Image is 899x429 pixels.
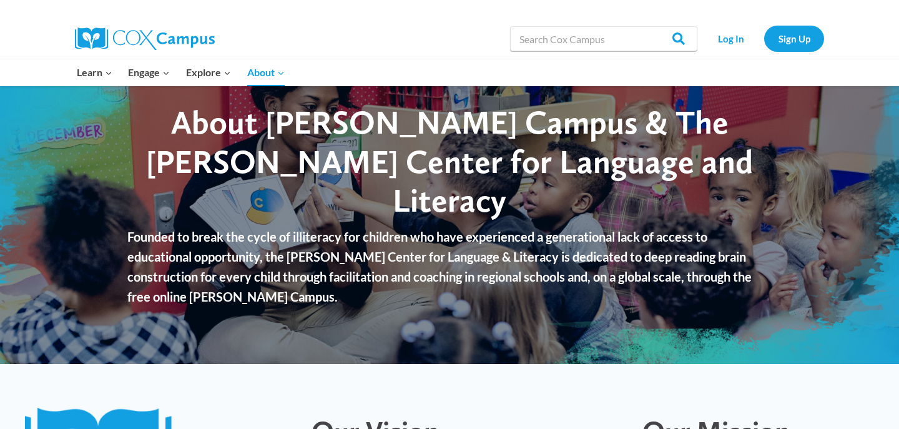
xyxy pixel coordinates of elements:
[704,26,824,51] nav: Secondary Navigation
[178,59,239,86] button: Child menu of Explore
[704,26,758,51] a: Log In
[69,59,292,86] nav: Primary Navigation
[764,26,824,51] a: Sign Up
[239,59,293,86] button: Child menu of About
[127,227,771,307] p: Founded to break the cycle of illiteracy for children who have experienced a generational lack of...
[510,26,697,51] input: Search Cox Campus
[75,27,215,50] img: Cox Campus
[120,59,179,86] button: Child menu of Engage
[146,102,753,220] span: About [PERSON_NAME] Campus & The [PERSON_NAME] Center for Language and Literacy
[69,59,120,86] button: Child menu of Learn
